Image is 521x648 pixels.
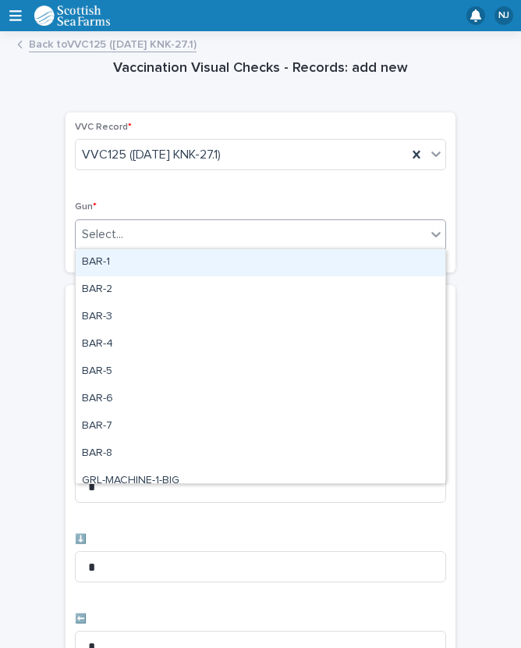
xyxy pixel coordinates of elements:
[76,413,445,440] div: BAR-7
[76,386,445,413] div: BAR-6
[82,147,221,163] span: VVC125 ([DATE] KNK-27.1)
[76,440,445,468] div: BAR-8
[75,123,132,132] span: VVC Record
[29,34,197,52] a: Back toVVC125 ([DATE] KNK-27.1)
[76,249,445,276] div: BAR-1
[66,59,455,78] h1: Vaccination Visual Checks - Records: add new
[75,535,87,544] span: ⬇️
[76,468,445,495] div: GRL-MACHINE-1-BIG
[82,226,123,243] div: Select...
[76,276,445,304] div: BAR-2
[494,6,513,25] div: NJ
[75,614,87,624] span: ⬅️
[76,358,445,386] div: BAR-5
[76,304,445,331] div: BAR-3
[75,202,97,212] span: Gun
[34,5,111,26] img: uOABhIYSsOPhGJQdTwEw
[76,331,445,358] div: BAR-4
